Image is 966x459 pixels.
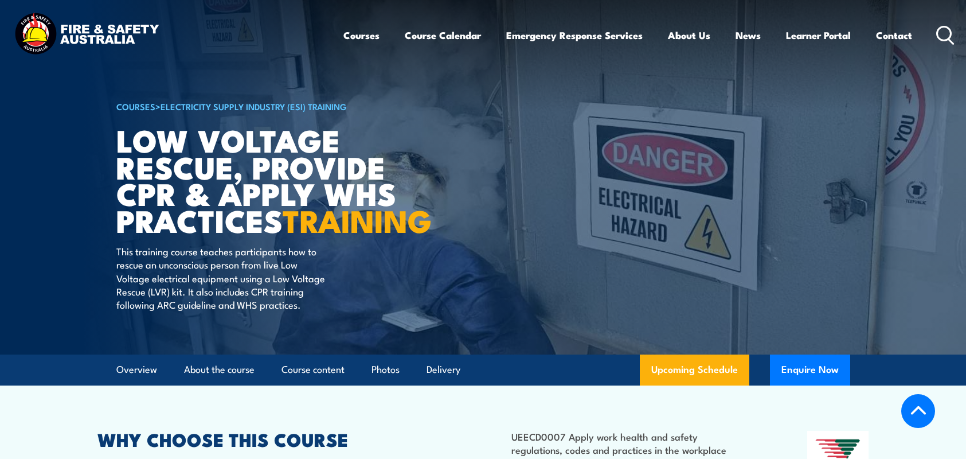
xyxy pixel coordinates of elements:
[116,355,157,385] a: Overview
[668,20,710,50] a: About Us
[511,430,752,457] li: UEECD0007 Apply work health and safety regulations, codes and practices in the workplace
[116,244,326,312] p: This training course teaches participants how to rescue an unconscious person from live Low Volta...
[640,355,749,386] a: Upcoming Schedule
[405,20,481,50] a: Course Calendar
[184,355,255,385] a: About the course
[786,20,851,50] a: Learner Portal
[116,99,400,113] h6: >
[116,100,155,112] a: COURSES
[506,20,643,50] a: Emergency Response Services
[283,196,432,243] strong: TRAINING
[281,355,345,385] a: Course content
[97,431,432,447] h2: WHY CHOOSE THIS COURSE
[343,20,380,50] a: Courses
[371,355,400,385] a: Photos
[116,126,400,234] h1: Low Voltage Rescue, Provide CPR & Apply WHS Practices
[427,355,460,385] a: Delivery
[876,20,912,50] a: Contact
[736,20,761,50] a: News
[161,100,347,112] a: Electricity Supply Industry (ESI) Training
[770,355,850,386] button: Enquire Now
